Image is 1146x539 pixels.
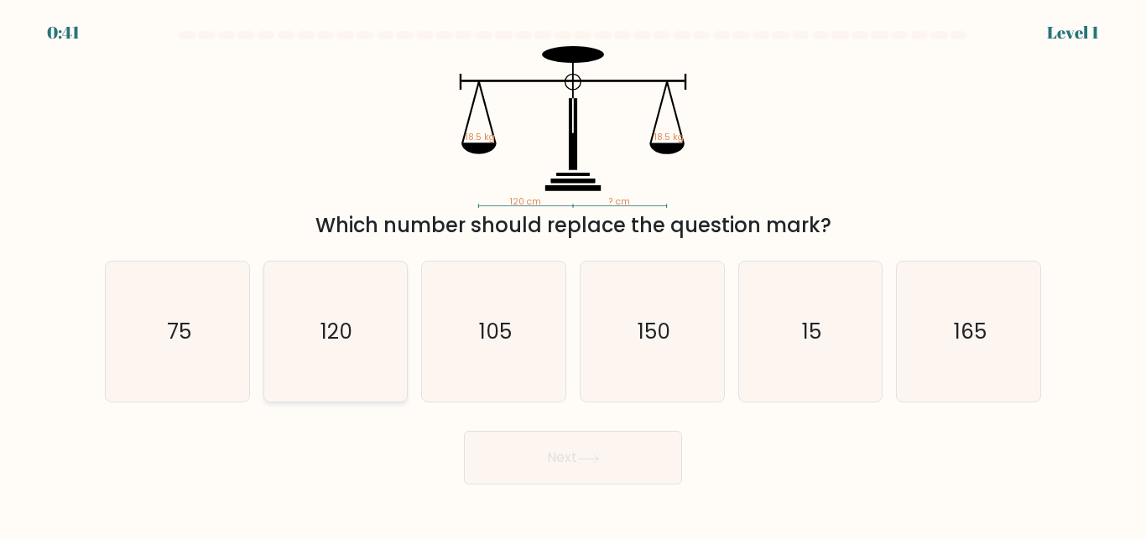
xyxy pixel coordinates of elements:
[654,131,684,143] tspan: 18.5 kg
[166,317,190,346] text: 75
[510,195,541,208] tspan: 120 cm
[464,431,682,485] button: Next
[1047,20,1099,45] div: Level 1
[954,317,987,346] text: 165
[47,20,80,45] div: 0:41
[321,317,353,346] text: 120
[637,317,669,346] text: 150
[609,195,630,208] tspan: ? cm
[466,131,495,143] tspan: 18.5 kg
[802,317,821,346] text: 15
[115,210,1031,241] div: Which number should replace the question mark?
[479,317,512,346] text: 105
